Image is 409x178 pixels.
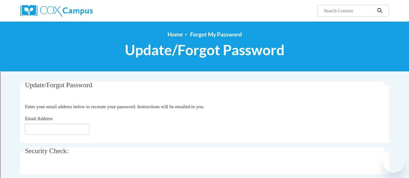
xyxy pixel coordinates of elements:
[20,5,137,16] a: Cox Campus
[167,31,183,38] a: Home
[323,7,375,15] input: Search Courses
[375,7,384,15] button: Search
[125,41,285,58] span: Update/Forgot Password
[20,5,93,16] img: Cox Campus
[190,31,242,38] span: Forgot My Password
[383,152,404,173] iframe: Button to launch messaging window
